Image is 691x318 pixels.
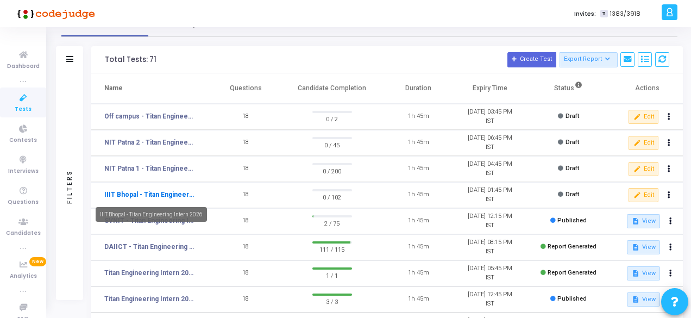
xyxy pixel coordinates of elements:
span: Draft [566,139,579,146]
button: Edit [629,110,658,124]
th: Actions [611,73,683,104]
span: 0 / 45 [312,139,352,150]
span: Draft [566,113,579,120]
span: Report Generated [548,243,596,250]
a: Off campus - Titan Engineering Intern 2026 [104,111,194,121]
td: [DATE] 04:45 PM IST [454,156,526,182]
label: Invites: [574,9,596,18]
span: 1383/3918 [610,9,640,18]
button: View [627,240,660,254]
a: DAIICT - Titan Engineering Intern 2026 [104,242,194,252]
td: 18 [210,286,282,313]
button: Create Test [507,52,556,67]
td: 1h 45m [382,260,454,286]
a: NIT Patna 2 - Titan Engineering Intern 2026 [104,138,194,147]
mat-icon: description [631,270,639,277]
span: 0 / 200 [312,165,352,176]
td: 18 [210,234,282,260]
td: 1h 45m [382,286,454,313]
td: 1h 45m [382,182,454,208]
th: Name [91,73,210,104]
span: 111 / 115 [312,244,352,254]
td: 18 [210,156,282,182]
span: Published [557,295,587,302]
a: Titan Engineering Intern 2026 [104,294,194,304]
span: Interviews [8,167,39,176]
td: 1h 45m [382,208,454,234]
button: Edit [629,136,658,150]
button: Edit [629,188,658,202]
td: 1h 45m [382,130,454,156]
td: 18 [210,182,282,208]
td: 18 [210,260,282,286]
td: 18 [210,130,282,156]
a: IIIT Bhopal - Titan Engineering Intern 2026 [104,190,194,199]
mat-icon: description [631,217,639,225]
mat-icon: edit [633,139,640,147]
td: [DATE] 01:45 PM IST [454,182,526,208]
th: Questions [210,73,282,104]
span: Draft [566,165,579,172]
span: Report Generated [548,269,596,276]
button: Edit [629,162,658,176]
div: IIIT Bhopal - Titan Engineering Intern 2026 [96,207,207,222]
td: [DATE] 12:15 PM IST [454,208,526,234]
span: Dashboard [7,62,40,71]
td: [DATE] 05:45 PM IST [454,260,526,286]
mat-icon: description [631,296,639,303]
a: Titan Engineering Intern 2026 [104,268,194,278]
td: [DATE] 12:45 PM IST [454,286,526,313]
span: 0 / 102 [312,191,352,202]
mat-icon: description [631,244,639,251]
td: [DATE] 06:45 PM IST [454,130,526,156]
mat-icon: edit [633,191,640,199]
td: 18 [210,104,282,130]
span: Tests [15,105,32,114]
span: 2 / 75 [312,217,352,228]
span: Candidates [6,229,41,238]
th: Expiry Time [454,73,526,104]
span: Questions [8,198,39,207]
span: Draft [566,191,579,198]
button: Export Report [560,52,618,67]
td: 1h 45m [382,234,454,260]
span: 3 / 3 [312,296,352,307]
button: View [627,266,660,280]
span: Analytics [10,272,37,281]
div: Total Tests: 71 [105,55,156,64]
mat-icon: edit [633,113,640,121]
span: 0 / 2 [312,113,352,124]
span: New [29,257,46,266]
td: 1h 45m [382,104,454,130]
a: NIT Patna 1 - Titan Engineering Intern 2026 [104,164,194,173]
mat-icon: edit [633,165,640,173]
div: Filters [65,127,74,246]
td: 18 [210,208,282,234]
img: logo [14,3,95,24]
td: [DATE] 08:15 PM IST [454,234,526,260]
span: Published [557,217,587,224]
th: Status [525,73,611,104]
span: Contests [9,136,37,145]
button: View [627,292,660,307]
span: T [600,10,607,18]
span: 1 / 1 [312,270,352,280]
th: Duration [382,73,454,104]
td: 1h 45m [382,156,454,182]
button: View [627,214,660,228]
td: [DATE] 03:45 PM IST [454,104,526,130]
th: Candidate Completion [281,73,382,104]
